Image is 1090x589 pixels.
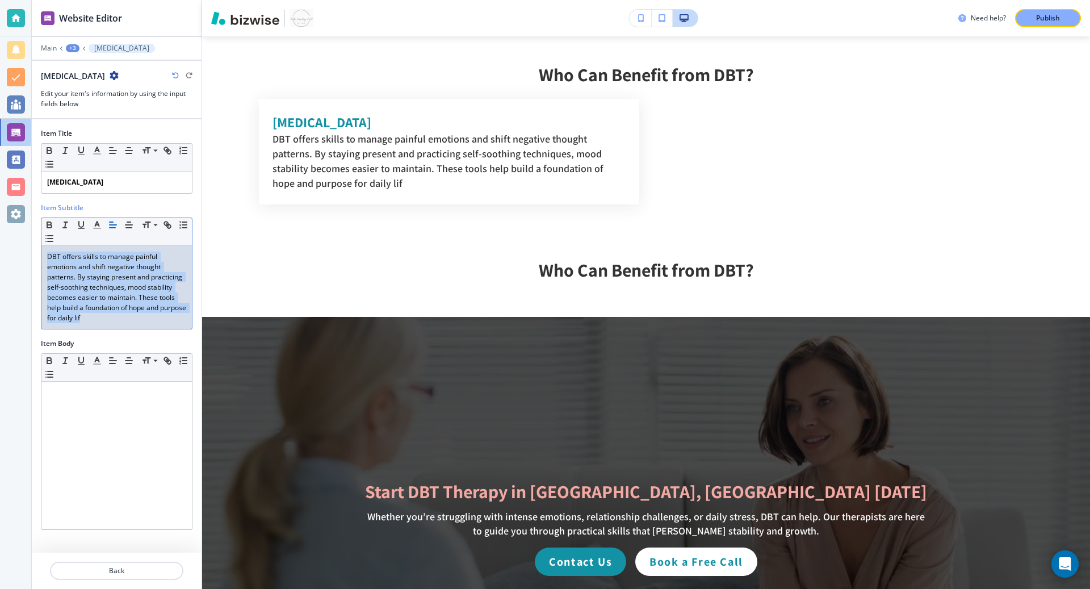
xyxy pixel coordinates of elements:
img: editor icon [41,11,54,25]
h3: Edit your item's information by using the input fields below [41,89,192,109]
div: Contact Us [535,548,626,576]
p: Who Can Benefit from DBT? [259,259,1033,281]
p: Who Can Benefit from DBT? [259,64,1033,85]
button: Back [50,562,183,580]
p: [MEDICAL_DATA] [94,44,149,52]
img: Bizwise Logo [211,11,279,25]
button: [MEDICAL_DATA] [89,44,155,53]
h2: Website Editor [59,11,122,25]
p: Book a Free Call [649,553,743,571]
h2: Item Title [41,128,72,139]
div: Open Intercom Messenger [1051,550,1079,578]
span: Start DBT Therapy in [GEOGRAPHIC_DATA], [GEOGRAPHIC_DATA] [DATE] [365,479,927,503]
button: Publish [1015,9,1081,27]
h2: Item Body [41,339,74,349]
p: Whether you’re struggling with intense emotions, relationship challenges, or daily stress, DBT ca... [362,509,930,539]
p: Publish [1036,13,1060,23]
p: Contact Us [549,553,612,571]
button: +3 [66,44,79,52]
h3: Need help? [971,13,1006,23]
p: DBT offers skills to manage painful emotions and shift negative thought patterns. By staying pres... [47,252,186,323]
p: Back [51,566,182,576]
button: Main [41,44,57,52]
img: Your Logo [290,9,313,27]
a: Book a Free Call [635,548,757,576]
h2: [MEDICAL_DATA] [41,70,105,82]
h2: Item Subtitle [41,203,83,213]
p: DBT offers skills to manage painful emotions and shift negative thought patterns. By staying pres... [272,132,626,191]
strong: [MEDICAL_DATA] [272,113,371,131]
strong: [MEDICAL_DATA] [47,177,103,187]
